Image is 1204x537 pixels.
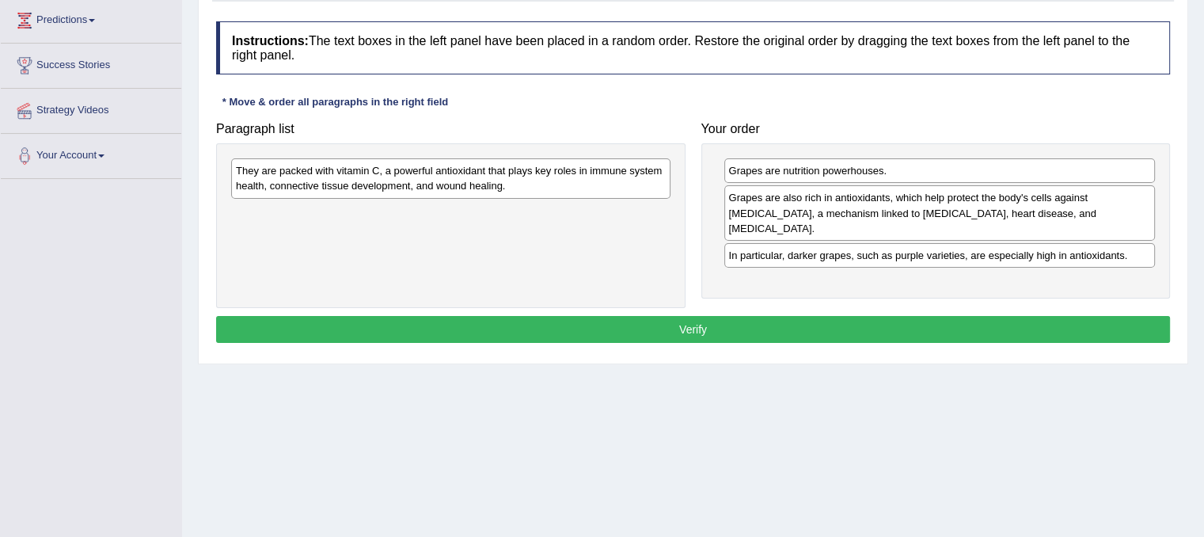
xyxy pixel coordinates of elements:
button: Verify [216,316,1170,343]
div: In particular, darker grapes, such as purple varieties, are especially high in antioxidants. [724,243,1156,268]
div: * Move & order all paragraphs in the right field [216,94,454,109]
h4: Paragraph list [216,122,686,136]
b: Instructions: [232,34,309,48]
a: Success Stories [1,44,181,83]
h4: The text boxes in the left panel have been placed in a random order. Restore the original order b... [216,21,1170,74]
div: Grapes are nutrition powerhouses. [724,158,1156,183]
a: Your Account [1,134,181,173]
h4: Your order [701,122,1171,136]
div: Grapes are also rich in antioxidants, which help protect the body's cells against [MEDICAL_DATA],... [724,185,1156,240]
a: Strategy Videos [1,89,181,128]
div: They are packed with vitamin C, a powerful antioxidant that plays key roles in immune system heal... [231,158,670,198]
